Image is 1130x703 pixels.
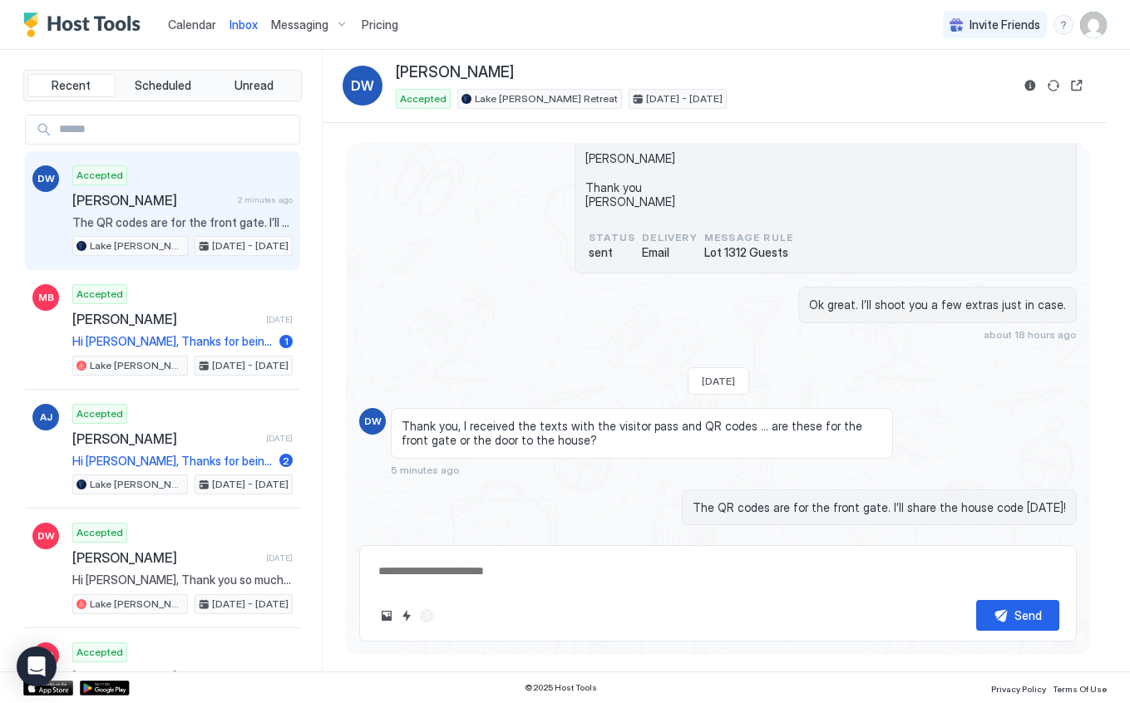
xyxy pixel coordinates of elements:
[362,17,398,32] span: Pricing
[525,682,597,693] span: © 2025 Host Tools
[212,597,289,612] span: [DATE] - [DATE]
[17,646,57,686] div: Open Intercom Messenger
[119,74,207,97] button: Scheduled
[90,358,184,373] span: Lake [PERSON_NAME] Retreat
[284,335,289,347] span: 1
[1053,679,1107,696] a: Terms Of Use
[391,464,460,476] span: 5 minutes ago
[351,76,374,96] span: DW
[283,455,289,467] span: 2
[984,328,1077,341] span: about 18 hours ago
[234,78,274,93] span: Unread
[72,334,273,349] span: Hi [PERSON_NAME], Thanks for being a great guest and leaving the place so clean. We left you a 5 ...
[72,430,259,447] span: [PERSON_NAME]
[642,245,698,260] span: Email
[1080,12,1107,38] div: User profile
[809,297,1066,312] span: Ok great. I’ll shoot you a few extras just in case.
[364,414,382,429] span: DW
[76,168,123,183] span: Accepted
[704,245,793,260] span: Lot 1312 Guests
[72,669,259,686] span: [PERSON_NAME]
[229,17,258,32] span: Inbox
[642,230,698,245] span: Delivery
[72,215,293,230] span: The QR codes are for the front gate. I’ll share the house code [DATE]!
[266,314,293,325] span: [DATE]
[991,679,1046,696] a: Privacy Policy
[76,406,123,421] span: Accepted
[1044,76,1063,96] button: Sync reservation
[76,645,123,660] span: Accepted
[991,684,1046,694] span: Privacy Policy
[238,194,293,205] span: 2 minutes ago
[52,78,91,93] span: Recent
[38,290,54,305] span: MB
[702,375,735,387] span: [DATE]
[72,311,259,327] span: [PERSON_NAME]
[27,74,116,97] button: Recent
[402,419,882,448] span: Thank you, I received the texts with the visitor pass and QR codes ... are these for the front ga...
[475,91,618,106] span: Lake [PERSON_NAME] Retreat
[212,358,289,373] span: [DATE] - [DATE]
[271,17,328,32] span: Messaging
[266,433,293,444] span: [DATE]
[377,606,397,626] button: Upload image
[90,597,184,612] span: Lake [PERSON_NAME] Retreat
[589,230,635,245] span: status
[1054,15,1073,35] div: menu
[52,116,299,144] input: Input Field
[266,553,293,563] span: [DATE]
[589,245,635,260] span: sent
[23,12,148,37] a: Host Tools Logo
[23,70,302,101] div: tab-group
[976,600,1059,631] button: Send
[168,17,216,32] span: Calendar
[37,528,55,543] span: DW
[210,74,298,97] button: Unread
[168,16,216,33] a: Calendar
[212,477,289,492] span: [DATE] - [DATE]
[76,287,123,302] span: Accepted
[40,410,52,425] span: AJ
[23,681,73,696] a: App Store
[396,63,514,82] span: [PERSON_NAME]
[90,238,184,253] span: Lake [PERSON_NAME] Retreat
[970,17,1040,32] span: Invite Friends
[1008,530,1077,543] span: 2 minutes ago
[646,91,723,106] span: [DATE] - [DATE]
[135,78,191,93] span: Scheduled
[1053,684,1107,694] span: Terms Of Use
[1020,76,1040,96] button: Reservation information
[72,573,293,587] span: Hi [PERSON_NAME], Thank you so much for choosing to stay at our house on [GEOGRAPHIC_DATA][PERSON...
[72,454,273,469] span: Hi [PERSON_NAME], Thanks for being a great guest and leaving the place so clean. We left you a 5 ...
[704,230,793,245] span: Message Rule
[212,238,289,253] span: [DATE] - [DATE]
[72,192,231,209] span: [PERSON_NAME]
[400,91,447,106] span: Accepted
[76,525,123,540] span: Accepted
[397,606,417,626] button: Quick reply
[80,681,130,696] a: Google Play Store
[72,549,259,566] span: [PERSON_NAME]
[229,16,258,33] a: Inbox
[1014,607,1042,624] div: Send
[1067,76,1087,96] button: Open reservation
[693,500,1066,515] span: The QR codes are for the front gate. I’ll share the house code [DATE]!
[90,477,184,492] span: Lake [PERSON_NAME] Retreat
[37,171,55,186] span: DW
